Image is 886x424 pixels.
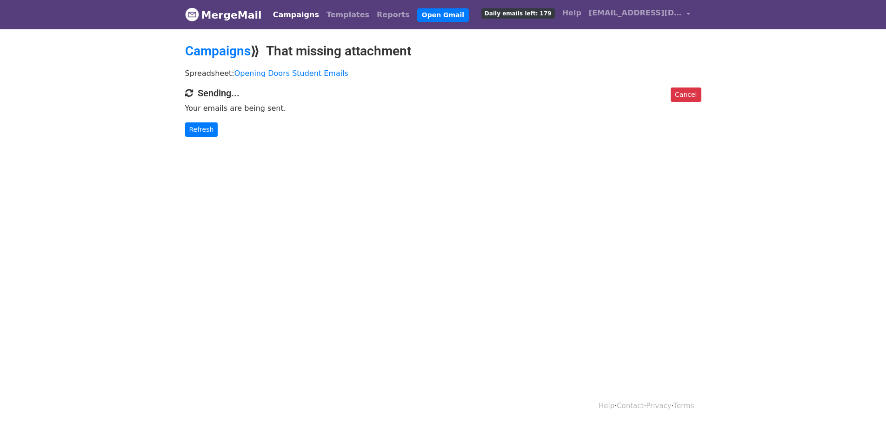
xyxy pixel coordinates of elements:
a: Campaigns [269,6,323,24]
h2: ⟫ That missing attachment [185,43,701,59]
a: Cancel [671,87,701,102]
a: MergeMail [185,5,262,25]
a: [EMAIL_ADDRESS][DOMAIN_NAME] [585,4,694,26]
a: Refresh [185,122,218,137]
a: Privacy [646,402,671,410]
a: Opening Doors Student Emails [234,69,348,78]
a: Templates [323,6,373,24]
a: Daily emails left: 179 [478,4,559,22]
img: MergeMail logo [185,7,199,21]
span: Daily emails left: 179 [481,8,555,19]
a: Help [559,4,585,22]
a: Terms [673,402,694,410]
p: Spreadsheet: [185,68,701,78]
a: Campaigns [185,43,251,59]
p: Your emails are being sent. [185,103,701,113]
a: Help [599,402,614,410]
h4: Sending... [185,87,701,99]
span: [EMAIL_ADDRESS][DOMAIN_NAME] [589,7,682,19]
a: Open Gmail [417,8,469,22]
a: Reports [373,6,413,24]
a: Contact [617,402,644,410]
